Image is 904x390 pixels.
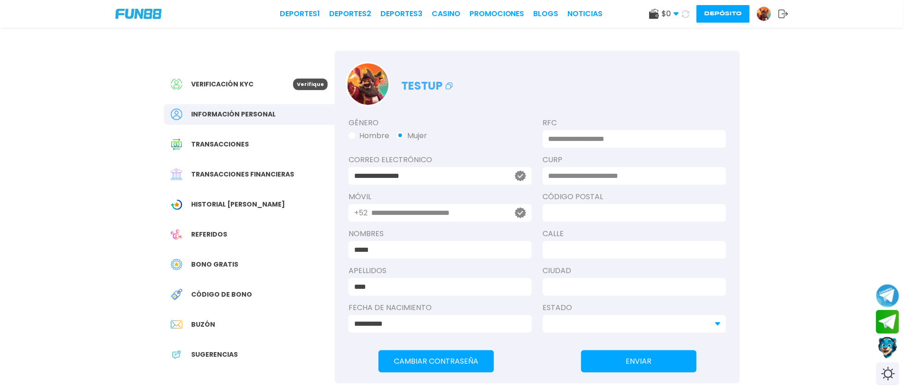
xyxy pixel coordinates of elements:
label: Código Postal [543,191,726,202]
span: Código de bono [191,290,252,299]
label: RFC [543,117,726,128]
label: Género [349,117,532,128]
span: Buzón [191,320,215,329]
a: Deportes1 [280,8,320,19]
button: Mujer [397,130,427,141]
label: Móvil [349,191,532,202]
label: NOMBRES [349,228,532,239]
a: CASINO [432,8,460,19]
img: Financial Transaction [171,169,182,180]
span: Sugerencias [191,350,238,360]
a: InboxBuzón [164,314,335,335]
label: APELLIDOS [349,265,532,276]
a: PersonalInformación personal [164,104,335,125]
img: Transaction History [171,139,182,150]
img: Company Logo [115,9,162,19]
p: Verifique [293,79,328,90]
a: Wagering TransactionHistorial [PERSON_NAME] [164,194,335,215]
a: Transaction HistoryTransacciones [164,134,335,155]
a: BLOGS [534,8,559,19]
span: Información personal [191,110,276,119]
a: Redeem BonusCódigo de bono [164,284,335,305]
label: CURP [543,154,726,165]
button: Cambiar Contraseña [379,350,494,372]
a: Promociones [470,8,524,19]
span: Transacciones [191,140,249,149]
button: ENVIAR [581,350,697,372]
a: Financial TransactionTransacciones financieras [164,164,335,185]
a: Verificación KYCVerifique [164,74,335,95]
button: Contact customer service [876,336,899,360]
button: Join telegram channel [876,284,899,308]
button: Hombre [349,130,389,141]
div: Switch theme [876,362,899,385]
a: Deportes2 [329,8,371,19]
a: App FeedbackSugerencias [164,344,335,365]
button: Depósito [697,5,750,23]
span: Verificación KYC [191,79,253,89]
span: Bono Gratis [191,260,238,269]
a: Deportes3 [380,8,422,19]
a: Avatar [757,6,778,21]
img: Free Bonus [171,259,182,270]
a: NOTICIAS [568,8,603,19]
label: Estado [543,302,726,313]
img: Avatar [757,7,771,21]
img: Redeem Bonus [171,289,182,300]
img: Referral [171,229,182,240]
span: Historial [PERSON_NAME] [191,200,285,209]
img: Avatar [347,63,389,105]
span: Transacciones financieras [191,170,294,179]
img: App Feedback [171,349,182,360]
p: testup [401,73,455,94]
label: Calle [543,228,726,239]
label: Correo electrónico [349,154,532,165]
button: Join telegram [876,310,899,334]
img: Wagering Transaction [171,199,182,210]
label: Fecha de Nacimiento [349,302,532,313]
img: Inbox [171,319,182,330]
p: +52 [354,207,368,219]
label: Ciudad [543,265,726,276]
span: $ 0 [662,8,679,19]
span: Referidos [191,230,227,239]
a: ReferralReferidos [164,224,335,245]
a: Free BonusBono Gratis [164,254,335,275]
img: Personal [171,109,182,120]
